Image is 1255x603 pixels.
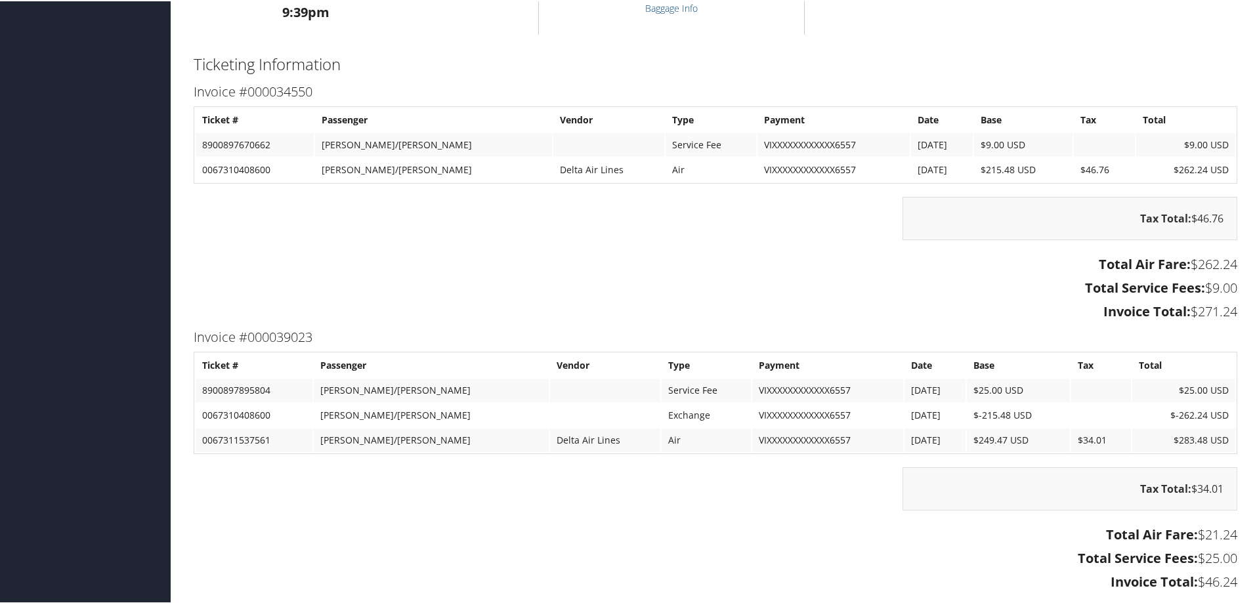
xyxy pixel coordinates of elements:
[752,402,903,426] td: VIXXXXXXXXXXXX6557
[194,81,1237,100] h3: Invoice #000034550
[967,402,1070,426] td: $-215.48 USD
[904,352,966,376] th: Date
[315,157,552,180] td: [PERSON_NAME]/[PERSON_NAME]
[194,327,1237,345] h3: Invoice #000039023
[1140,480,1191,495] strong: Tax Total:
[315,132,552,156] td: [PERSON_NAME]/[PERSON_NAME]
[904,402,966,426] td: [DATE]
[1136,157,1235,180] td: $262.24 USD
[903,466,1237,509] div: $34.01
[1132,377,1235,401] td: $25.00 USD
[194,524,1237,543] h3: $21.24
[666,107,756,131] th: Type
[1071,352,1132,376] th: Tax
[1132,402,1235,426] td: $-262.24 USD
[752,377,903,401] td: VIXXXXXXXXXXXX6557
[1085,278,1205,295] strong: Total Service Fees:
[194,52,1237,74] h2: Ticketing Information
[752,352,903,376] th: Payment
[903,196,1237,239] div: $46.76
[974,132,1073,156] td: $9.00 USD
[904,427,966,451] td: [DATE]
[757,157,910,180] td: VIXXXXXXXXXXXX6557
[282,2,330,20] strong: 9:39pm
[1136,132,1235,156] td: $9.00 USD
[662,402,751,426] td: Exchange
[1074,107,1135,131] th: Tax
[911,132,973,156] td: [DATE]
[196,107,314,131] th: Ticket #
[1071,427,1132,451] td: $34.01
[196,352,312,376] th: Ticket #
[1132,427,1235,451] td: $283.48 USD
[553,157,665,180] td: Delta Air Lines
[314,427,549,451] td: [PERSON_NAME]/[PERSON_NAME]
[194,254,1237,272] h3: $262.24
[1078,548,1198,566] strong: Total Service Fees:
[757,107,910,131] th: Payment
[666,132,756,156] td: Service Fee
[196,157,314,180] td: 0067310408600
[1132,352,1235,376] th: Total
[662,352,751,376] th: Type
[662,377,751,401] td: Service Fee
[967,377,1070,401] td: $25.00 USD
[666,157,756,180] td: Air
[911,157,973,180] td: [DATE]
[974,107,1073,131] th: Base
[314,402,549,426] td: [PERSON_NAME]/[PERSON_NAME]
[194,278,1237,296] h3: $9.00
[904,377,966,401] td: [DATE]
[752,427,903,451] td: VIXXXXXXXXXXXX6557
[196,377,312,401] td: 8900897895804
[550,352,660,376] th: Vendor
[1136,107,1235,131] th: Total
[550,427,660,451] td: Delta Air Lines
[974,157,1073,180] td: $215.48 USD
[314,377,549,401] td: [PERSON_NAME]/[PERSON_NAME]
[194,301,1237,320] h3: $271.24
[196,402,312,426] td: 0067310408600
[1106,524,1198,542] strong: Total Air Fare:
[194,548,1237,566] h3: $25.00
[196,427,312,451] td: 0067311537561
[315,107,552,131] th: Passenger
[1140,210,1191,224] strong: Tax Total:
[194,572,1237,590] h3: $46.24
[1099,254,1191,272] strong: Total Air Fare:
[662,427,751,451] td: Air
[1111,572,1198,589] strong: Invoice Total:
[553,107,665,131] th: Vendor
[645,1,698,13] a: Baggage Info
[1103,301,1191,319] strong: Invoice Total:
[1074,157,1135,180] td: $46.76
[196,132,314,156] td: 8900897670662
[911,107,973,131] th: Date
[757,132,910,156] td: VIXXXXXXXXXXXX6557
[967,427,1070,451] td: $249.47 USD
[314,352,549,376] th: Passenger
[967,352,1070,376] th: Base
